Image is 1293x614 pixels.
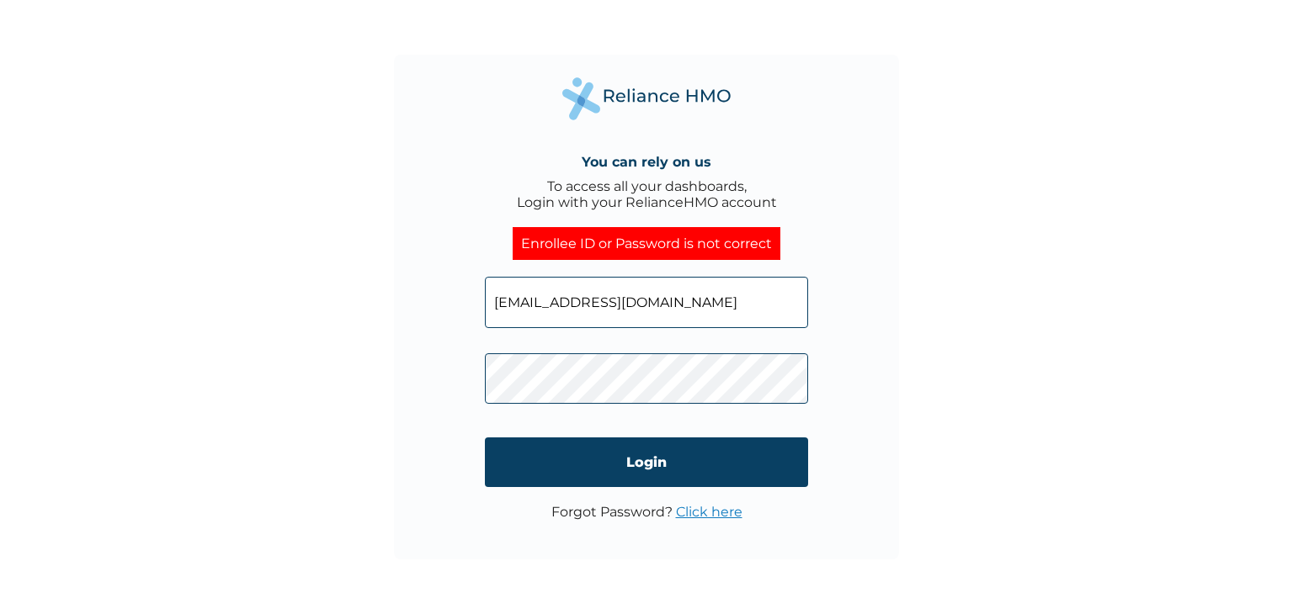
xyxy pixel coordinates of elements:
input: Email address or HMO ID [485,277,808,328]
img: Reliance Health's Logo [562,77,731,120]
a: Click here [676,504,742,520]
p: Forgot Password? [551,504,742,520]
div: To access all your dashboards, Login with your RelianceHMO account [517,178,777,210]
input: Login [485,437,808,487]
h4: You can rely on us [582,154,711,170]
div: Enrollee ID or Password is not correct [513,227,780,260]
